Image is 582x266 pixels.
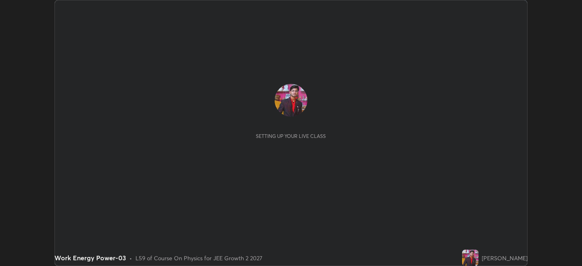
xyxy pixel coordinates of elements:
[482,254,528,262] div: [PERSON_NAME]
[275,84,307,117] img: 62741a6fc56e4321a437aeefe8689af7.22033213_3
[129,254,132,262] div: •
[54,253,126,263] div: Work Energy Power-03
[462,250,478,266] img: 62741a6fc56e4321a437aeefe8689af7.22033213_3
[135,254,262,262] div: L59 of Course On Physics for JEE Growth 2 2027
[256,133,326,139] div: Setting up your live class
